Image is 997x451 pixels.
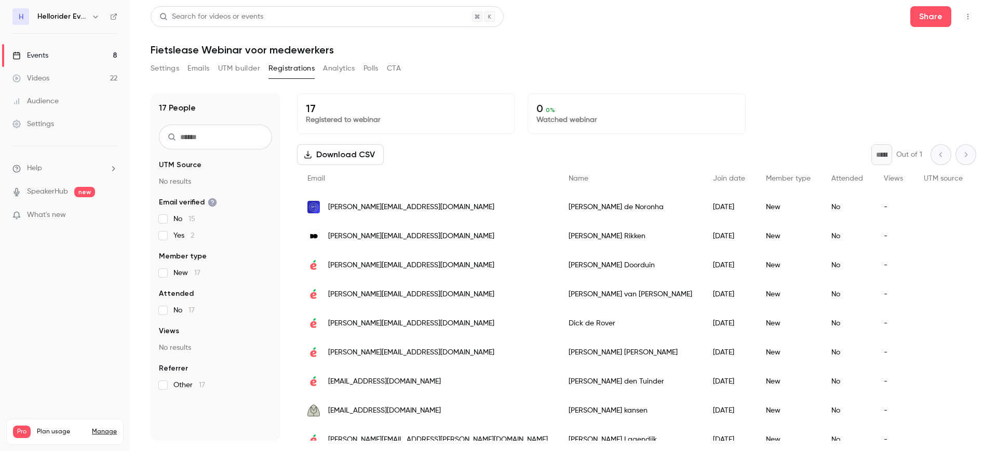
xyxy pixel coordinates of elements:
span: Email verified [159,197,217,208]
button: Polls [363,60,379,77]
div: Audience [12,96,59,106]
span: Member type [766,175,811,182]
img: enhrsolutions.com [307,201,320,213]
span: Plan usage [37,428,86,436]
span: UTM source [924,175,963,182]
div: [PERSON_NAME] [PERSON_NAME] [558,338,703,367]
div: No [821,193,873,222]
div: New [756,280,821,309]
a: SpeakerHub [27,186,68,197]
button: Settings [151,60,179,77]
span: Email [307,175,325,182]
span: [PERSON_NAME][EMAIL_ADDRESS][DOMAIN_NAME] [328,318,494,329]
div: [DATE] [703,193,756,222]
button: Emails [187,60,209,77]
span: 17 [194,269,200,277]
div: [PERSON_NAME] Rikken [558,222,703,251]
div: New [756,251,821,280]
span: 2 [191,232,194,239]
p: Watched webinar [536,115,737,125]
img: unive.nl [307,259,320,271]
span: [PERSON_NAME][EMAIL_ADDRESS][DOMAIN_NAME] [328,260,494,271]
div: [PERSON_NAME] Doorduin [558,251,703,280]
div: New [756,222,821,251]
span: New [173,268,200,278]
span: No [173,305,195,316]
img: unive.nl [307,346,320,359]
span: Attended [831,175,863,182]
div: No [821,280,873,309]
div: [DATE] [703,280,756,309]
span: Join date [713,175,745,182]
span: No [173,214,195,224]
span: UTM Source [159,160,201,170]
span: [PERSON_NAME][EMAIL_ADDRESS][DOMAIN_NAME] [328,347,494,358]
div: Settings [12,119,54,129]
button: Analytics [323,60,355,77]
span: [PERSON_NAME][EMAIL_ADDRESS][DOMAIN_NAME] [328,289,494,300]
p: 17 [306,102,506,115]
h1: Fietslease Webinar voor medewerkers [151,44,976,56]
span: Member type [159,251,207,262]
span: 0 % [546,106,555,114]
div: No [821,251,873,280]
a: Manage [92,428,117,436]
div: No [821,396,873,425]
section: facet-groups [159,160,272,390]
span: Referrer [159,363,188,374]
button: Download CSV [297,144,384,165]
span: [PERSON_NAME][EMAIL_ADDRESS][PERSON_NAME][DOMAIN_NAME] [328,434,548,445]
span: Views [159,326,179,336]
div: Videos [12,73,49,84]
div: - [873,367,913,396]
div: No [821,367,873,396]
div: No [821,338,873,367]
div: - [873,396,913,425]
div: - [873,280,913,309]
span: Help [27,163,42,174]
div: New [756,367,821,396]
button: CTA [387,60,401,77]
p: 0 [536,102,737,115]
span: Attended [159,289,194,299]
img: unive.nl [307,375,320,388]
span: What's new [27,210,66,221]
h6: Hellorider Events [37,11,87,22]
div: [DATE] [703,338,756,367]
div: [PERSON_NAME] den Tuinder [558,367,703,396]
button: Registrations [268,60,315,77]
div: - [873,309,913,338]
span: H [19,11,23,22]
span: [PERSON_NAME][EMAIL_ADDRESS][DOMAIN_NAME] [328,202,494,213]
div: New [756,396,821,425]
span: [PERSON_NAME][EMAIL_ADDRESS][DOMAIN_NAME] [328,231,494,242]
span: 17 [199,381,205,389]
span: 17 [188,307,195,314]
div: - [873,222,913,251]
span: Pro [13,426,31,438]
div: Dick de Rover [558,309,703,338]
div: [DATE] [703,367,756,396]
span: [EMAIL_ADDRESS][DOMAIN_NAME] [328,376,441,387]
div: - [873,338,913,367]
div: [DATE] [703,309,756,338]
h1: 17 People [159,102,196,114]
div: [PERSON_NAME] kansen [558,396,703,425]
button: Share [910,6,951,27]
span: [EMAIL_ADDRESS][DOMAIN_NAME] [328,405,441,416]
div: No [821,222,873,251]
div: New [756,338,821,367]
div: [DATE] [703,396,756,425]
span: Other [173,380,205,390]
p: Out of 1 [896,149,922,160]
span: Yes [173,230,194,241]
p: No results [159,176,272,187]
button: UTM builder [218,60,260,77]
img: unive.nl [307,288,320,300]
div: Search for videos or events [159,11,263,22]
div: [PERSON_NAME] de Noronha [558,193,703,222]
span: 15 [188,215,195,223]
img: unive.nl [307,317,320,330]
span: new [74,187,95,197]
div: Events [12,50,48,61]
